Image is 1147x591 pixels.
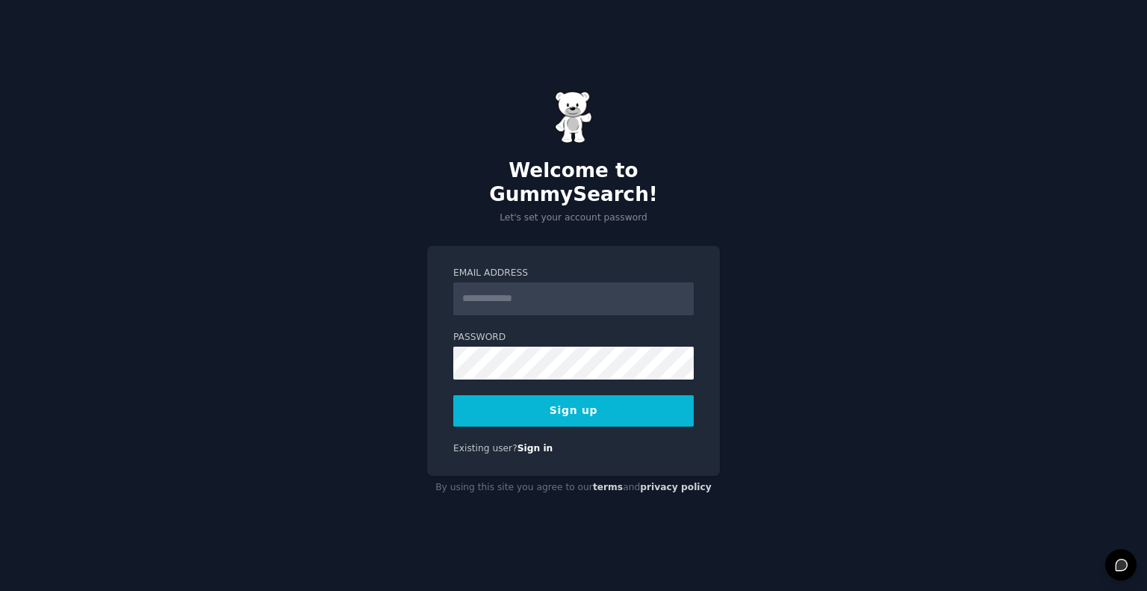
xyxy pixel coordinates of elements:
[453,331,694,344] label: Password
[640,482,712,492] a: privacy policy
[427,211,720,225] p: Let's set your account password
[555,91,592,143] img: Gummy Bear
[427,476,720,500] div: By using this site you agree to our and
[427,159,720,206] h2: Welcome to GummySearch!
[453,443,517,454] span: Existing user?
[453,395,694,427] button: Sign up
[453,267,694,280] label: Email Address
[593,482,623,492] a: terms
[517,443,553,454] a: Sign in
